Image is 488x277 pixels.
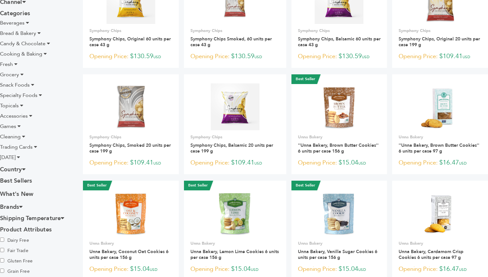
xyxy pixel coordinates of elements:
[190,240,280,246] p: Unna Bakery
[417,83,463,130] img: ''Unna Bakery, Brown Butter Cookies'' 6 units per case 97 g
[399,28,482,34] p: Symphony Chips
[399,142,479,154] a: ''Unna Bakery, Brown Butter Cookies'' 6 units per case 97 g
[298,158,337,167] span: Opening Price:
[316,83,363,130] img: ''Unna Bakery, Brown Butter Cookies'' 6 units per case 156 g
[89,265,128,273] span: Opening Price:
[298,265,337,273] span: Opening Price:
[89,249,168,261] a: Unna Bakery, Coconut Oat Cookies 6 units per case 156 g
[399,158,438,167] span: Opening Price:
[298,158,381,168] p: $15.04
[459,267,467,272] span: USD
[89,158,172,168] p: $109.41
[316,190,363,237] img: Unna Bakery, Vanilla Sugar Cookies 6 units per case 156 g
[298,52,381,61] p: $130.59
[298,36,381,48] a: Symphony Chips, Balsamic 60 units per case 43 g
[298,28,381,34] p: Symphony Chips
[153,54,161,59] span: USD
[298,142,379,154] a: ''Unna Bakery, Brown Butter Cookies'' 6 units per case 156 g
[399,158,482,168] p: $16.47
[89,28,172,34] p: Symphony Chips
[251,267,259,272] span: USD
[399,52,438,61] span: Opening Price:
[399,36,480,48] a: Symphony Chips, Original 20 units per case 199 g
[254,161,262,166] span: USD
[107,190,154,237] img: Unna Bakery, Coconut Oat Cookies 6 units per case 156 g
[190,28,280,34] p: Symphony Chips
[153,161,161,166] span: USD
[190,249,279,261] a: Unna Bakery, Lemon Lime Cookies 6 units per case 156 g
[399,240,482,246] p: Unna Bakery
[190,264,280,274] p: $15.04
[417,190,463,237] img: Unna Bakery, Cardamom Crisp Cookies 6 units per case 97 g
[89,36,171,48] a: Symphony Chips, Original 60 units per case 43 g
[399,52,482,61] p: $109.41
[150,267,158,272] span: USD
[358,267,366,272] span: USD
[211,83,259,130] img: Symphony Chips, Balsamic 20 units per case 199 g
[459,161,467,166] span: USD
[190,52,229,61] span: Opening Price:
[399,265,438,273] span: Opening Price:
[399,134,482,140] p: Unna Bakery
[190,52,280,61] p: $130.59
[89,158,128,167] span: Opening Price:
[89,52,172,61] p: $130.59
[89,240,172,246] p: Unna Bakery
[212,190,259,237] img: Unna Bakery, Lemon Lime Cookies 6 units per case 156 g
[463,54,470,59] span: USD
[362,54,370,59] span: USD
[298,52,337,61] span: Opening Price:
[89,264,172,274] p: $15.04
[298,134,381,140] p: Unna Bakery
[89,142,171,154] a: Symphony Chips, Smoked 20 units per case 199 g
[190,265,229,273] span: Opening Price:
[254,54,262,59] span: USD
[399,249,463,261] a: Unna Bakery, Cardamom Crisp Cookies 6 units per case 97 g
[190,142,273,154] a: Symphony Chips, Balsamic 20 units per case 199 g
[89,134,172,140] p: Symphony Chips
[298,249,377,261] a: Unna Bakery, Vanilla Sugar Cookies 6 units per case 156 g
[190,134,280,140] p: Symphony Chips
[89,52,128,61] span: Opening Price:
[115,83,147,130] img: Symphony Chips, Smoked 20 units per case 199 g
[399,264,482,274] p: $16.47
[190,36,272,48] a: Symphony Chips Smoked, 60 units per case 43 g
[190,158,280,168] p: $109.41
[298,240,381,246] p: Unna Bakery
[190,158,229,167] span: Opening Price:
[298,264,381,274] p: $15.04
[358,161,366,166] span: USD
